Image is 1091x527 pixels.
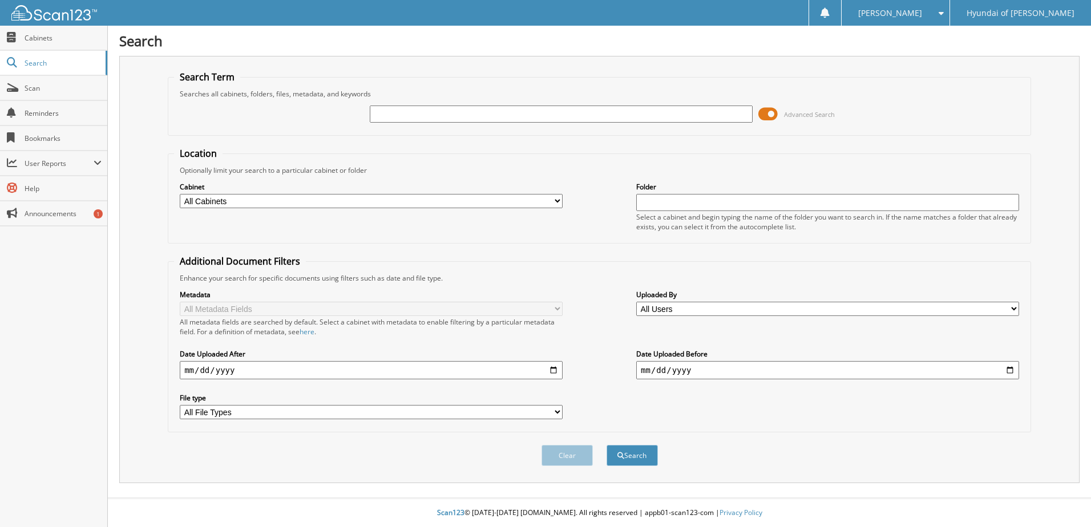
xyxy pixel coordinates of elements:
div: All metadata fields are searched by default. Select a cabinet with metadata to enable filtering b... [180,317,563,337]
div: 1 [94,209,103,218]
h1: Search [119,31,1080,50]
a: Privacy Policy [720,508,762,517]
span: Bookmarks [25,133,102,143]
span: Advanced Search [784,110,835,119]
img: scan123-logo-white.svg [11,5,97,21]
label: Cabinet [180,182,563,192]
label: Folder [636,182,1019,192]
div: © [DATE]-[DATE] [DOMAIN_NAME]. All rights reserved | appb01-scan123-com | [108,499,1091,527]
label: Date Uploaded Before [636,349,1019,359]
div: Searches all cabinets, folders, files, metadata, and keywords [174,89,1025,99]
button: Search [607,445,658,466]
span: Announcements [25,209,102,218]
span: Scan123 [437,508,464,517]
div: Select a cabinet and begin typing the name of the folder you want to search in. If the name match... [636,212,1019,232]
span: Cabinets [25,33,102,43]
label: File type [180,393,563,403]
span: [PERSON_NAME] [858,10,922,17]
span: Help [25,184,102,193]
div: Optionally limit your search to a particular cabinet or folder [174,165,1025,175]
input: start [180,361,563,379]
label: Uploaded By [636,290,1019,299]
a: here [300,327,314,337]
button: Clear [542,445,593,466]
div: Enhance your search for specific documents using filters such as date and file type. [174,273,1025,283]
legend: Additional Document Filters [174,255,306,267]
input: end [636,361,1019,379]
label: Date Uploaded After [180,349,563,359]
span: User Reports [25,159,94,168]
label: Metadata [180,290,563,299]
span: Reminders [25,108,102,118]
legend: Location [174,147,223,160]
span: Hyundai of [PERSON_NAME] [967,10,1074,17]
legend: Search Term [174,71,240,83]
span: Scan [25,83,102,93]
span: Search [25,58,100,68]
